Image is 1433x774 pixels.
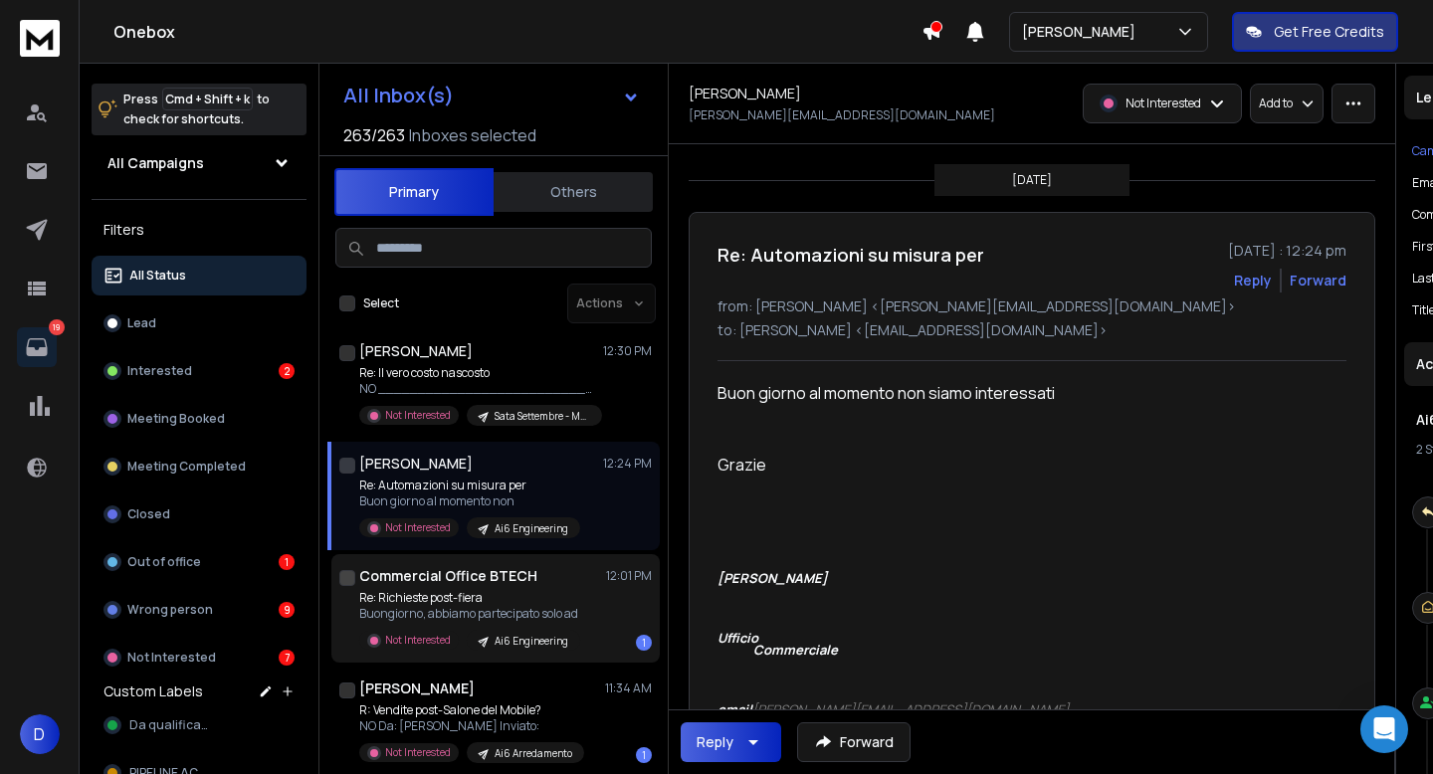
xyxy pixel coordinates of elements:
[20,714,60,754] button: D
[279,650,295,666] div: 7
[359,365,598,381] p: Re: Il vero costo nascosto
[334,168,494,216] button: Primary
[495,746,572,761] p: Ai6 Arredamento
[752,700,1069,718] a: [PERSON_NAME][EMAIL_ADDRESS][DOMAIN_NAME]
[279,602,295,618] div: 9
[129,268,186,284] p: All Status
[689,107,995,123] p: [PERSON_NAME][EMAIL_ADDRESS][DOMAIN_NAME]
[343,123,405,147] span: 263 / 263
[1290,271,1346,290] div: Forward
[359,678,475,698] h1: [PERSON_NAME]
[129,717,213,733] span: Da qualificare
[127,411,225,427] p: Meeting Booked
[697,732,733,752] div: Reply
[494,170,653,214] button: Others
[107,153,204,173] h1: All Campaigns
[127,506,170,522] p: Closed
[92,351,307,391] button: Interested2
[689,84,801,103] h1: [PERSON_NAME]
[1274,22,1384,42] p: Get Free Credits
[495,521,568,536] p: Ai6 Engineering
[636,747,652,763] div: 1
[127,602,213,618] p: Wrong person
[681,722,781,762] button: Reply
[92,638,307,677] button: Not Interested7
[717,241,984,269] h1: Re: Automazioni su misura per
[359,590,580,606] p: Re: Richieste post-fiera
[92,256,307,295] button: All Status
[1360,705,1408,753] div: Open Intercom Messenger
[127,459,246,475] p: Meeting Completed
[717,381,1299,405] p: Buon giorno al momento non siamo interessati
[1259,96,1293,111] p: Add to
[1228,241,1346,261] p: [DATE] : 12:24 pm
[49,319,65,335] p: 19
[495,634,568,649] p: Ai6 Engineering
[113,20,921,44] h1: Onebox
[717,569,828,587] strong: [PERSON_NAME]
[92,303,307,343] button: Lead
[92,143,307,183] button: All Campaigns
[127,363,192,379] p: Interested
[92,705,307,745] button: Da qualificare
[717,453,1299,477] p: Grazie
[343,86,454,105] h1: All Inbox(s)
[127,554,201,570] p: Out of office
[17,327,57,367] a: 19
[385,408,451,423] p: Not Interested
[385,633,451,648] p: Not Interested
[605,680,652,696] p: 11:34 AM
[603,456,652,472] p: 12:24 PM
[363,295,399,311] label: Select
[127,315,156,331] p: Lead
[603,343,652,359] p: 12:30 PM
[359,702,584,718] p: R: Vendite post-Salone del Mobile?
[797,722,911,762] button: Forward
[717,700,752,718] strong: email
[1234,271,1272,290] button: Reply
[495,409,590,424] p: Sata Settembre - Margini Nascosti Magazzino
[327,76,656,115] button: All Inbox(s)
[162,88,253,110] span: Cmd + Shift + k
[92,494,307,534] button: Closed
[92,542,307,582] button: Out of office1
[20,20,60,57] img: logo
[279,363,295,379] div: 2
[279,554,295,570] div: 1
[359,606,580,622] p: Buongiorno, abbiamo partecipato solo ad
[359,478,580,493] p: Re: Automazioni su misura per
[359,454,473,474] h1: [PERSON_NAME]
[359,381,598,397] p: NO __________________________________________ [PERSON_NAME] Filtration
[359,493,580,509] p: Buon giorno al momento non
[92,399,307,439] button: Meeting Booked
[606,568,652,584] p: 12:01 PM
[1126,96,1201,111] p: Not Interested
[1012,172,1052,188] p: [DATE]
[359,341,473,361] h1: [PERSON_NAME]
[717,629,838,659] strong: Ufficio Commerciale
[359,718,584,734] p: NO Da: [PERSON_NAME] Inviato:
[103,681,203,701] h3: Custom Labels
[123,90,270,129] p: Press to check for shortcuts.
[359,566,537,586] h1: Commercial Office BTECH
[385,520,451,535] p: Not Interested
[127,650,216,666] p: Not Interested
[636,635,652,651] div: 1
[717,296,1346,316] p: from: [PERSON_NAME] <[PERSON_NAME][EMAIL_ADDRESS][DOMAIN_NAME]>
[717,320,1346,340] p: to: [PERSON_NAME] <[EMAIL_ADDRESS][DOMAIN_NAME]>
[409,123,536,147] h3: Inboxes selected
[92,590,307,630] button: Wrong person9
[385,745,451,760] p: Not Interested
[92,216,307,244] h3: Filters
[92,447,307,486] button: Meeting Completed
[1022,22,1143,42] p: [PERSON_NAME]
[1232,12,1398,52] button: Get Free Credits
